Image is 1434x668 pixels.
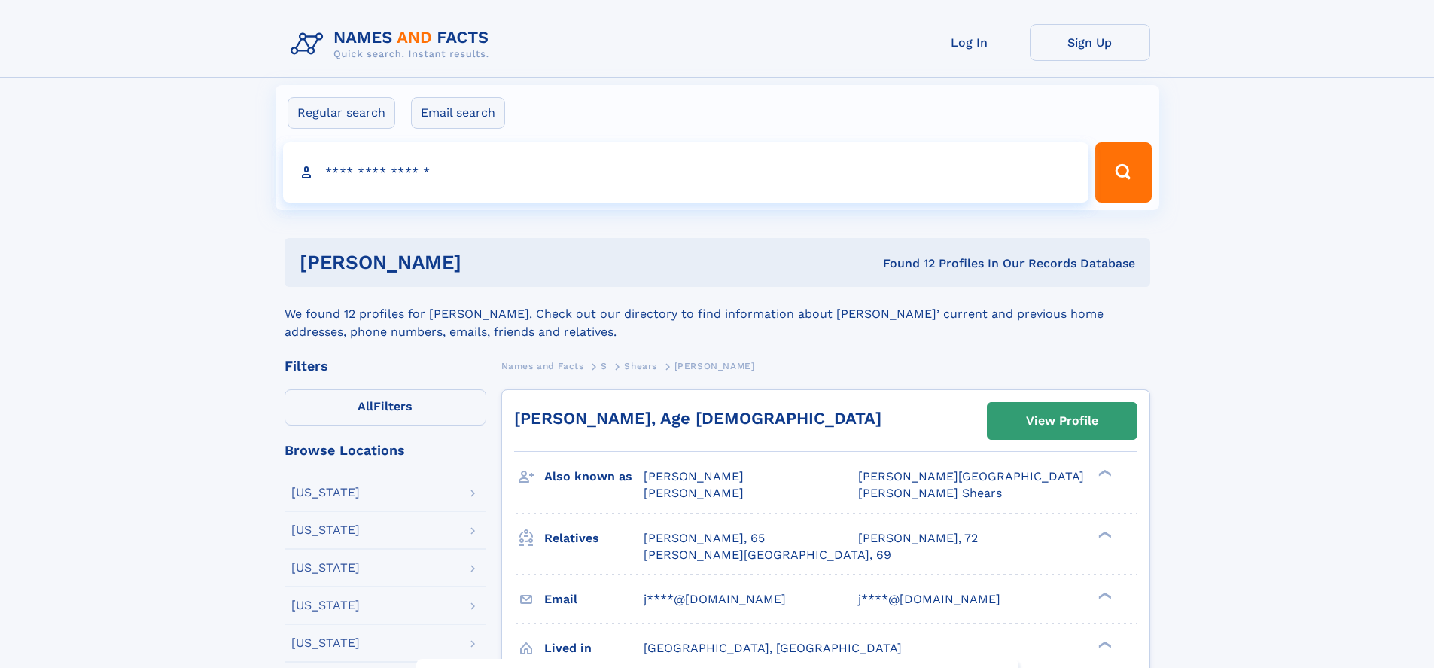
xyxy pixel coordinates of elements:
[291,637,360,649] div: [US_STATE]
[358,399,373,413] span: All
[644,641,902,655] span: [GEOGRAPHIC_DATA], [GEOGRAPHIC_DATA]
[909,24,1030,61] a: Log In
[644,469,744,483] span: [PERSON_NAME]
[644,486,744,500] span: [PERSON_NAME]
[672,255,1135,272] div: Found 12 Profiles In Our Records Database
[624,356,657,375] a: Shears
[291,599,360,612] div: [US_STATE]
[501,356,584,375] a: Names and Facts
[285,24,501,65] img: Logo Names and Facts
[858,486,1002,500] span: [PERSON_NAME] Shears
[674,361,755,371] span: [PERSON_NAME]
[291,487,360,499] div: [US_STATE]
[544,636,644,661] h3: Lived in
[285,389,486,426] label: Filters
[283,142,1089,203] input: search input
[285,287,1150,341] div: We found 12 profiles for [PERSON_NAME]. Check out our directory to find information about [PERSON...
[285,359,486,373] div: Filters
[858,469,1084,483] span: [PERSON_NAME][GEOGRAPHIC_DATA]
[601,361,607,371] span: S
[1095,529,1113,539] div: ❯
[1030,24,1150,61] a: Sign Up
[858,530,978,547] a: [PERSON_NAME], 72
[988,403,1137,439] a: View Profile
[291,562,360,574] div: [US_STATE]
[411,97,505,129] label: Email search
[514,409,881,428] a: [PERSON_NAME], Age [DEMOGRAPHIC_DATA]
[288,97,395,129] label: Regular search
[1095,590,1113,600] div: ❯
[300,253,672,272] h1: [PERSON_NAME]
[1026,404,1098,438] div: View Profile
[644,530,765,547] a: [PERSON_NAME], 65
[1095,639,1113,649] div: ❯
[544,526,644,551] h3: Relatives
[544,587,644,612] h3: Email
[644,547,891,563] a: [PERSON_NAME][GEOGRAPHIC_DATA], 69
[1095,142,1151,203] button: Search Button
[285,444,486,457] div: Browse Locations
[1095,468,1113,478] div: ❯
[601,356,607,375] a: S
[544,464,644,490] h3: Also known as
[624,361,657,371] span: Shears
[291,524,360,536] div: [US_STATE]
